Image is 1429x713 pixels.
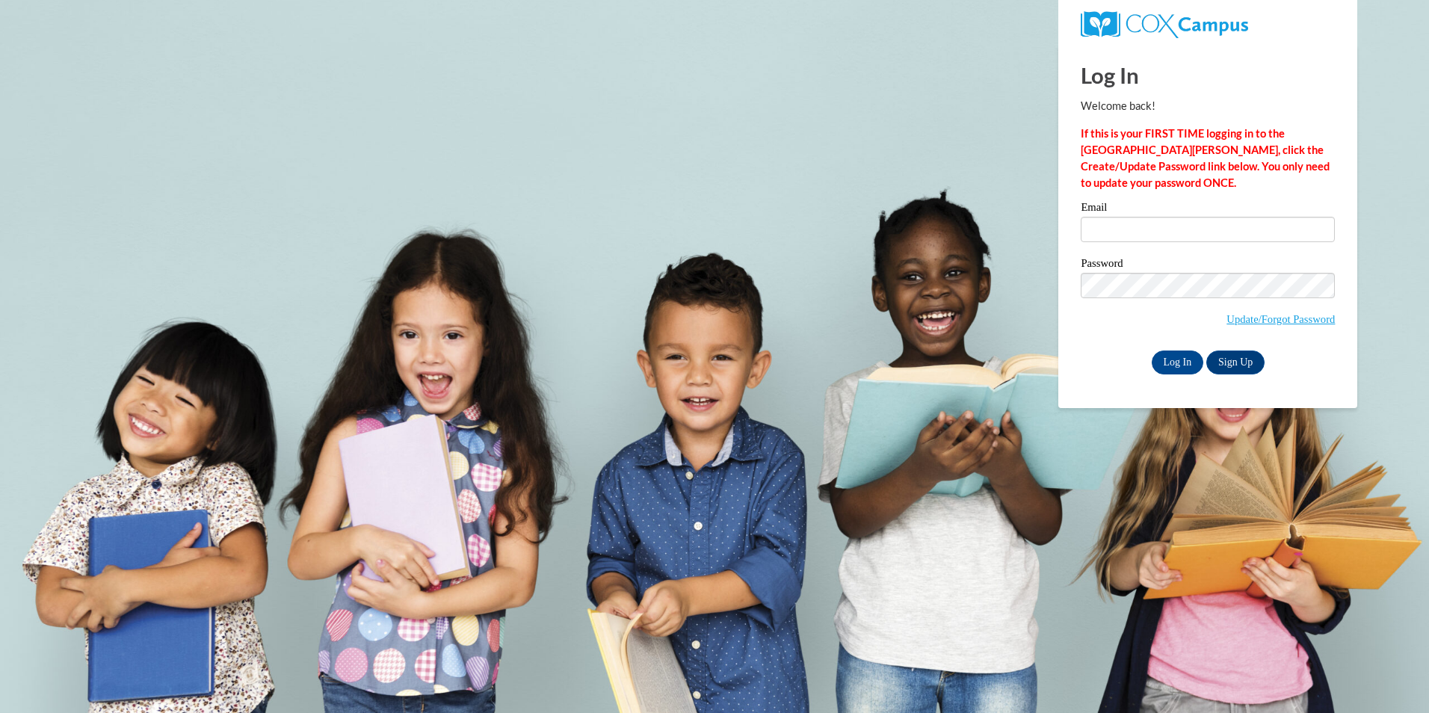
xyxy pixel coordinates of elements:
input: Log In [1152,351,1204,374]
a: COX Campus [1081,17,1247,30]
a: Update/Forgot Password [1226,313,1335,325]
label: Email [1081,202,1335,217]
h1: Log In [1081,60,1335,90]
label: Password [1081,258,1335,273]
a: Sign Up [1206,351,1265,374]
img: COX Campus [1081,11,1247,38]
p: Welcome back! [1081,98,1335,114]
strong: If this is your FIRST TIME logging in to the [GEOGRAPHIC_DATA][PERSON_NAME], click the Create/Upd... [1081,127,1330,189]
